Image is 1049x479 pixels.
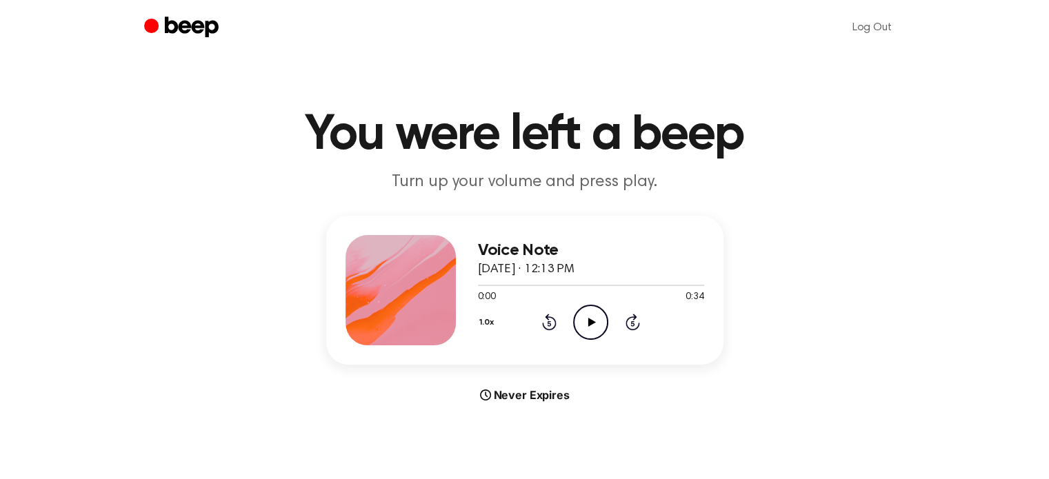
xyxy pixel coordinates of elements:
[144,14,222,41] a: Beep
[478,290,496,305] span: 0:00
[260,171,790,194] p: Turn up your volume and press play.
[478,263,575,276] span: [DATE] · 12:13 PM
[478,241,704,260] h3: Voice Note
[839,11,906,44] a: Log Out
[326,387,723,403] div: Never Expires
[172,110,878,160] h1: You were left a beep
[686,290,703,305] span: 0:34
[478,311,499,334] button: 1.0x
